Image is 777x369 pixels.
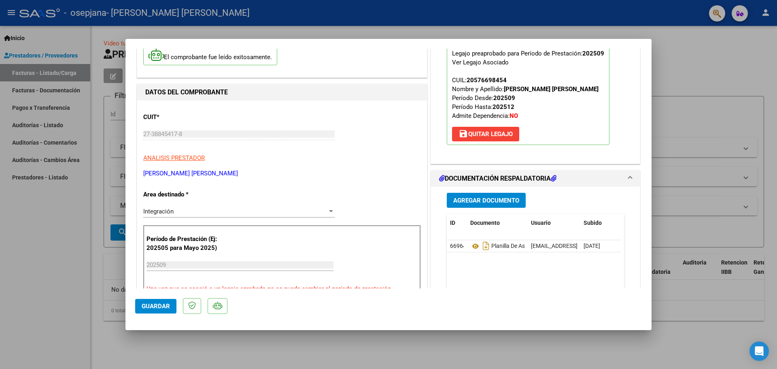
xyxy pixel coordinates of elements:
p: Area destinado * [143,190,227,199]
span: ANALISIS PRESTADOR [143,154,205,162]
mat-expansion-panel-header: DOCUMENTACIÓN RESPALDATORIA [431,171,640,187]
datatable-header-cell: Acción [621,214,661,232]
p: CUIT [143,113,227,122]
h1: DOCUMENTACIÓN RESPALDATORIA [439,174,556,183]
button: Guardar [135,299,176,314]
span: Documento [470,220,500,226]
span: 66964 [450,243,466,249]
span: Guardar [142,303,170,310]
span: Agregar Documento [453,197,519,204]
strong: 202509 [582,50,604,57]
span: [DATE] [584,243,600,249]
p: Período de Prestación (Ej: 202505 para Mayo 2025) [146,235,228,253]
p: Legajo preaprobado para Período de Prestación: [447,46,609,145]
datatable-header-cell: ID [447,214,467,232]
strong: [PERSON_NAME] [PERSON_NAME] [504,85,599,93]
span: ID [450,220,455,226]
div: Open Intercom Messenger [749,341,769,361]
span: Usuario [531,220,551,226]
button: Agregar Documento [447,193,526,208]
span: Integración [143,208,174,215]
button: Quitar Legajo [452,127,519,141]
div: 20576698454 [467,76,507,85]
div: DOCUMENTACIÓN RESPALDATORIA [431,187,640,355]
datatable-header-cell: Subido [580,214,621,232]
strong: NO [510,112,518,119]
div: Ver Legajo Asociado [452,58,509,67]
p: [PERSON_NAME] [PERSON_NAME] [143,169,421,178]
mat-icon: save [459,129,468,139]
datatable-header-cell: Documento [467,214,528,232]
p: El comprobante fue leído exitosamente. [143,46,277,66]
strong: 202509 [493,94,515,102]
strong: DATOS DEL COMPROBANTE [145,88,228,96]
p: Una vez que se asoció a un legajo aprobado no se puede cambiar el período de prestación. [146,284,418,294]
span: [EMAIL_ADDRESS][DOMAIN_NAME] - [PERSON_NAME] [531,243,668,249]
span: CUIL: Nombre y Apellido: Período Desde: Período Hasta: Admite Dependencia: [452,77,599,119]
span: Planilla De Asistencia [470,243,544,250]
span: Subido [584,220,602,226]
span: Quitar Legajo [459,130,513,138]
div: PREAPROBACIÓN PARA INTEGRACION [431,34,640,164]
i: Descargar documento [481,239,491,252]
datatable-header-cell: Usuario [528,214,580,232]
strong: 202512 [493,103,514,111]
